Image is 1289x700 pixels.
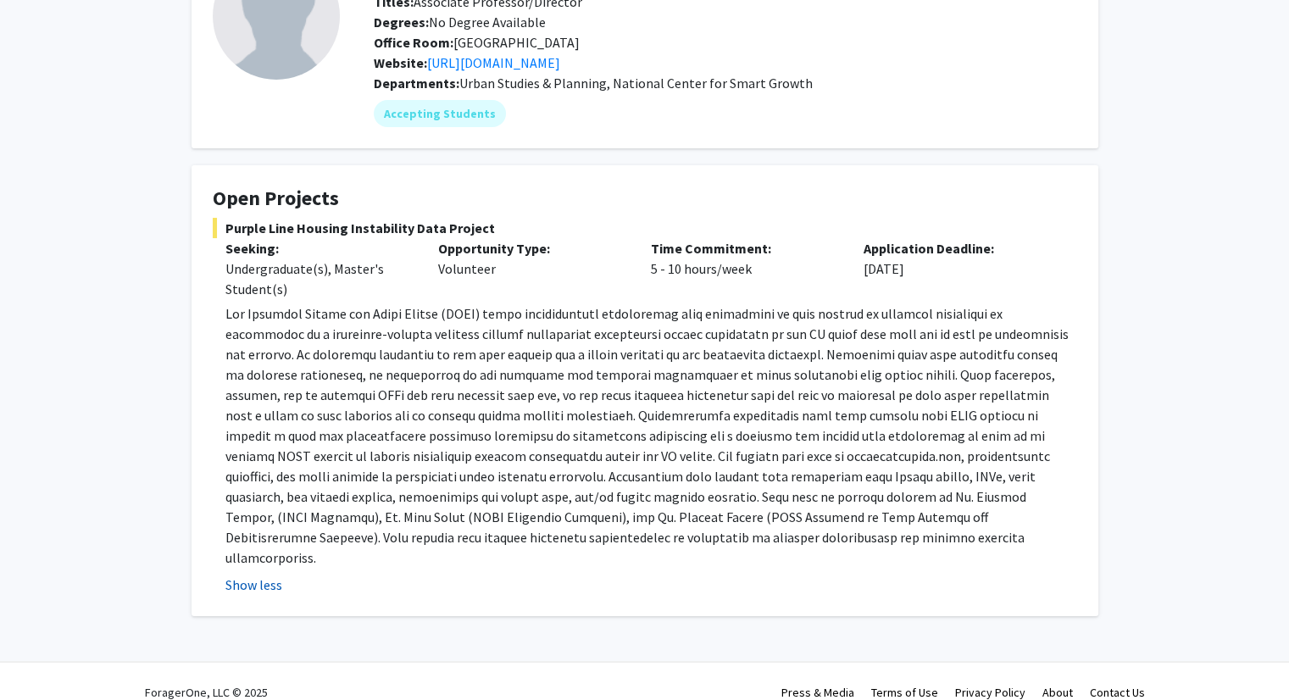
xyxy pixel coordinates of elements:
[864,238,1051,258] p: Application Deadline:
[213,218,1077,238] span: Purple Line Housing Instability Data Project
[225,238,413,258] p: Seeking:
[871,685,938,700] a: Terms of Use
[374,34,453,51] b: Office Room:
[651,238,838,258] p: Time Commitment:
[781,685,854,700] a: Press & Media
[851,238,1064,299] div: [DATE]
[13,624,72,687] iframe: Chat
[425,238,638,299] div: Volunteer
[225,258,413,299] div: Undergraduate(s), Master's Student(s)
[225,303,1077,568] p: Lor Ipsumdol Sitame con Adipi Elitse (DOEI) tempo incididuntutl etdoloremag aliq enimadmini ve qu...
[374,34,580,51] span: [GEOGRAPHIC_DATA]
[955,685,1025,700] a: Privacy Policy
[1090,685,1145,700] a: Contact Us
[374,75,459,92] b: Departments:
[638,238,851,299] div: 5 - 10 hours/week
[459,75,813,92] span: Urban Studies & Planning, National Center for Smart Growth
[374,54,427,71] b: Website:
[374,14,546,31] span: No Degree Available
[213,186,1077,211] h4: Open Projects
[438,238,625,258] p: Opportunity Type:
[225,575,282,595] button: Show less
[1042,685,1073,700] a: About
[427,54,560,71] a: Opens in a new tab
[374,14,429,31] b: Degrees:
[374,100,506,127] mat-chip: Accepting Students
